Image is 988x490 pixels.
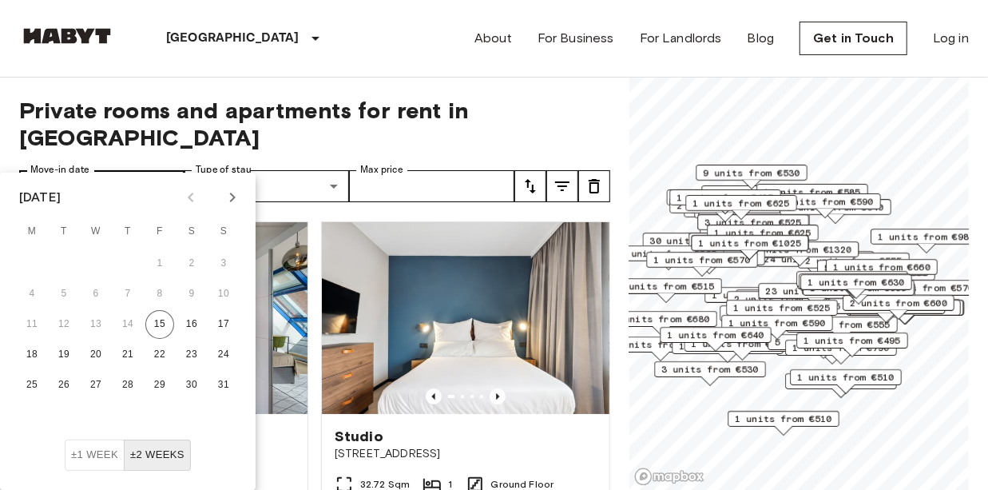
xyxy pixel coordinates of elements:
button: 24 [209,341,238,369]
span: Studio [335,427,383,446]
div: Map marker [769,193,881,218]
span: 1 units from €570 [653,253,751,267]
span: 1 units from €660 [833,260,930,274]
button: 21 [113,341,142,369]
div: Map marker [864,280,982,305]
div: Map marker [796,333,908,357]
button: 23 [177,341,206,369]
div: Map marker [669,189,781,214]
span: 30 units from €570 [650,233,753,248]
span: 1 units from €980 [878,229,975,244]
div: Map marker [796,271,908,296]
span: 11 units from €570 [871,281,974,295]
div: Map marker [785,373,897,398]
div: Map marker [799,273,911,298]
a: About [474,29,512,48]
button: 26 [50,371,78,400]
button: tune [546,170,578,202]
span: Monday [18,216,46,248]
span: Sunday [209,216,238,248]
button: 16 [177,310,206,339]
div: Map marker [696,165,807,189]
span: 2 units from €600 [850,296,947,310]
div: Map marker [759,283,876,308]
label: Move-in date [30,163,89,177]
button: ±2 weeks [124,440,191,471]
span: 1 units from €630 [807,275,905,289]
span: 2 units from €555 [793,317,891,332]
div: Map marker [843,295,954,320]
span: 1 units from €625 [692,196,790,210]
p: [GEOGRAPHIC_DATA] [166,29,300,48]
button: 18 [18,341,46,369]
div: Map marker [697,214,809,239]
span: 4 units from €605 [743,290,840,305]
div: Map marker [847,300,965,325]
div: [DATE] [19,188,61,207]
span: 2 units from €570 [734,292,831,306]
button: 19 [50,341,78,369]
span: 23 units from €575 [766,284,869,298]
span: Thursday [113,216,142,248]
div: Map marker [610,278,722,303]
span: 3 units from €525 [704,215,802,229]
button: Previous image [490,388,506,404]
button: Next month [219,184,246,211]
span: 1 units from €1320 [749,242,852,257]
span: Private rooms and apartments for rent in [GEOGRAPHIC_DATA] [19,97,610,151]
span: Saturday [177,216,206,248]
span: 1 units from €510 [797,370,895,384]
div: Map marker [707,225,819,249]
span: [STREET_ADDRESS] [335,446,597,462]
button: 28 [113,371,142,400]
span: 1 units from €660 [620,246,717,261]
span: Tuesday [50,216,78,248]
div: Map marker [800,274,912,299]
div: Map marker [721,315,833,340]
span: 1 units from €495 [803,333,901,348]
span: 1 units from €485 [677,190,774,205]
div: Map marker [728,411,839,436]
span: 1 units from €645 [803,272,901,286]
span: 1 units from €640 [667,328,764,342]
span: 5 units from €660 [824,261,922,275]
button: 22 [145,341,174,369]
button: 30 [177,371,206,400]
span: 1 units from €790 [792,341,890,355]
a: For Business [538,29,614,48]
span: 1 units from €1025 [699,236,802,250]
a: For Landlords [640,29,722,48]
img: Marketing picture of unit DE-01-481-006-01 [322,222,609,414]
span: Wednesday [81,216,110,248]
div: Move In Flexibility [65,440,191,471]
div: Map marker [826,259,938,284]
div: Map marker [786,317,898,341]
button: 31 [209,371,238,400]
label: Type of stay [196,163,252,177]
div: Map marker [742,241,859,266]
span: 1 units from €625 [714,225,811,240]
div: Map marker [736,289,847,314]
button: 17 [209,310,238,339]
div: Map marker [605,311,717,336]
div: Map marker [667,189,784,214]
span: 1 units from €525 [733,301,831,315]
span: 1 units from €640 [787,200,884,214]
span: 1 units from €590 [776,194,874,209]
div: Map marker [720,305,831,330]
span: 1 units from €590 [728,316,826,330]
div: Map marker [790,369,902,394]
a: Log in [933,29,969,48]
label: Max price [360,163,403,177]
img: Habyt [19,28,115,44]
button: 20 [81,341,110,369]
span: 1 units from €585 [764,185,861,199]
button: 25 [18,371,46,400]
div: Map marker [643,233,760,257]
div: Map marker [660,327,772,352]
span: 3 units from €530 [661,362,759,376]
div: Map marker [685,195,797,220]
span: 9 units from €585 [696,233,793,248]
span: 5 units from €590 [775,335,872,349]
div: Map marker [756,184,868,209]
